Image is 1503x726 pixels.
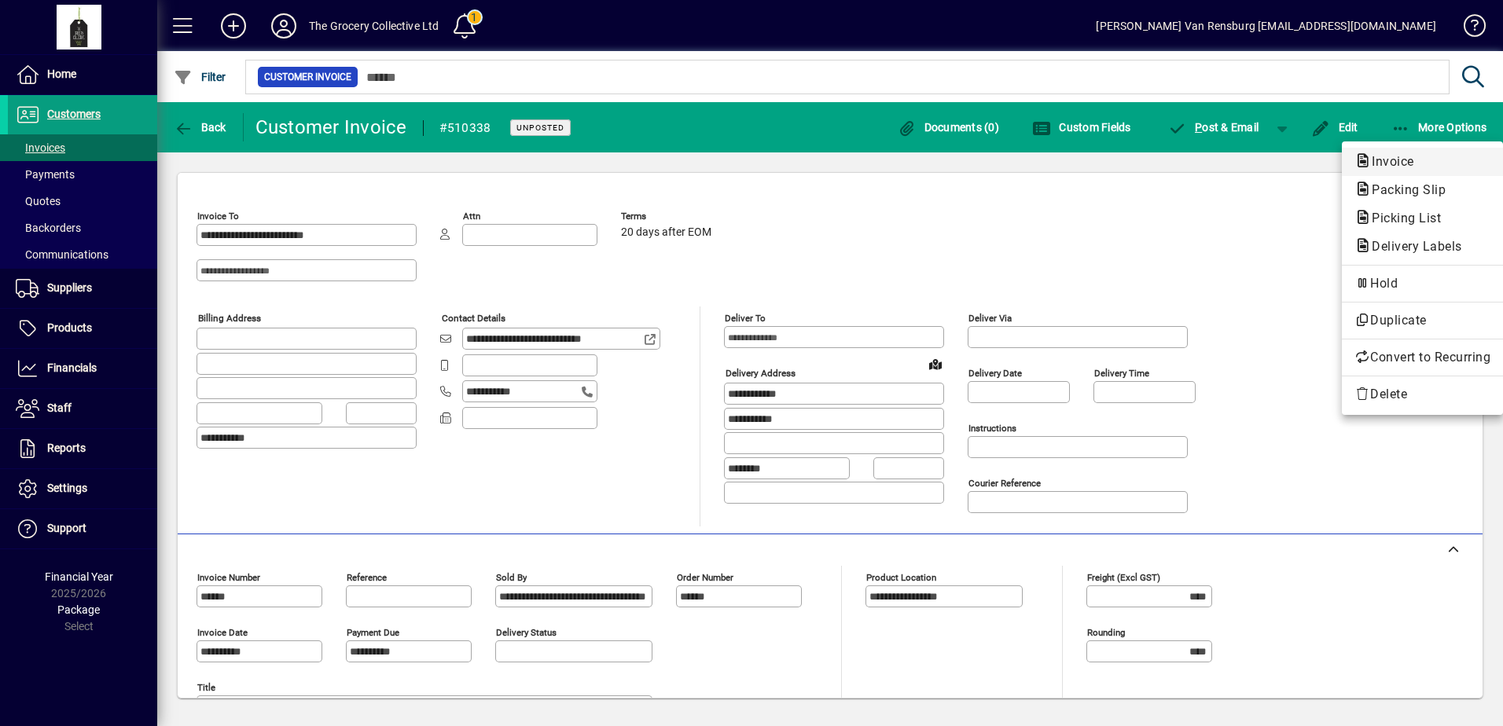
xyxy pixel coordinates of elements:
span: Picking List [1354,211,1449,225]
span: Duplicate [1354,311,1490,330]
span: Delete [1354,385,1490,404]
span: Delivery Labels [1354,239,1470,254]
span: Invoice [1354,154,1422,169]
span: Packing Slip [1354,182,1453,197]
span: Convert to Recurring [1354,348,1490,367]
span: Hold [1354,274,1490,293]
